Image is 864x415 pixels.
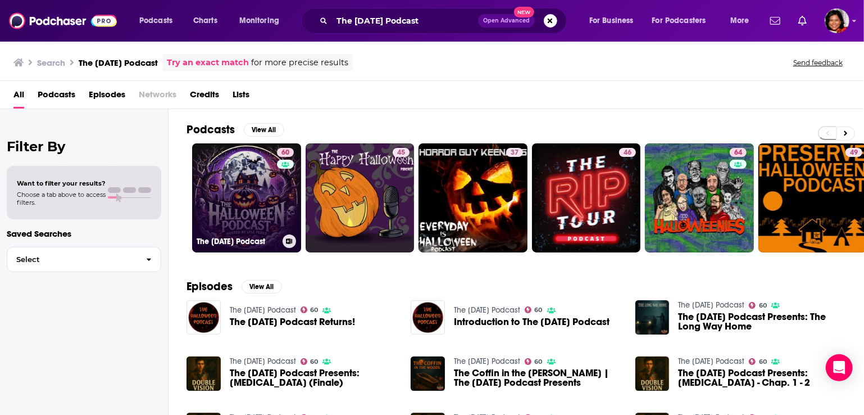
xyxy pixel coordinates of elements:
[619,148,636,157] a: 46
[749,302,767,309] a: 60
[139,85,176,109] span: Networks
[187,300,221,335] a: The Halloween Podcast Returns!
[192,143,301,252] a: 60The [DATE] Podcast
[749,358,767,365] a: 60
[230,368,398,387] span: The [DATE] Podcast Presents: [MEDICAL_DATA] (Finale)
[535,359,543,364] span: 60
[635,300,670,335] img: The Halloween Podcast Presents: The Long Way Home
[230,368,398,387] a: The Halloween Podcast Presents: Double Vision (Finale)
[419,143,528,252] a: 37
[310,308,318,313] span: 60
[7,256,137,263] span: Select
[678,368,846,387] a: The Halloween Podcast Presents: Double Vision - Chap. 1 - 2
[190,85,219,109] a: Credits
[411,300,445,335] img: Introduction to The Halloween Podcast
[187,279,282,294] a: EpisodesView All
[7,247,161,272] button: Select
[301,306,319,313] a: 60
[652,13,706,29] span: For Podcasters
[312,8,577,34] div: Search podcasts, credits, & more...
[483,18,530,24] span: Open Advanced
[624,147,631,159] span: 46
[187,123,284,137] a: PodcastsView All
[197,237,278,246] h3: The [DATE] Podcast
[794,11,811,30] a: Show notifications dropdown
[332,12,478,30] input: Search podcasts, credits, & more...
[230,357,296,366] a: The Halloween Podcast
[231,12,294,30] button: open menu
[525,306,543,313] a: 60
[9,10,117,31] img: Podchaser - Follow, Share and Rate Podcasts
[722,12,763,30] button: open menu
[187,123,235,137] h2: Podcasts
[635,357,670,391] img: The Halloween Podcast Presents: Double Vision - Chap. 1 - 2
[478,14,535,28] button: Open AdvancedNew
[230,317,355,327] span: The [DATE] Podcast Returns!
[678,368,846,387] span: The [DATE] Podcast Presents: [MEDICAL_DATA] - Chap. 1 - 2
[678,300,744,310] a: The Halloween Podcast
[826,354,853,381] div: Open Intercom Messenger
[825,8,849,33] button: Show profile menu
[514,7,534,17] span: New
[186,12,224,30] a: Charts
[730,148,747,157] a: 64
[397,147,405,159] span: 45
[187,357,221,391] img: The Halloween Podcast Presents: Double Vision (Finale)
[825,8,849,33] span: Logged in as terelynbc
[310,359,318,364] span: 60
[535,308,543,313] span: 60
[38,85,75,109] a: Podcasts
[454,317,610,327] a: Introduction to The Halloween Podcast
[645,12,722,30] button: open menu
[678,312,846,331] a: The Halloween Podcast Presents: The Long Way Home
[7,228,161,239] p: Saved Searches
[845,148,862,157] a: 49
[825,8,849,33] img: User Profile
[730,13,749,29] span: More
[139,13,172,29] span: Podcasts
[13,85,24,109] a: All
[411,357,445,391] img: The Coffin in the Woods | The Halloween Podcast Presents
[167,56,249,69] a: Try an exact match
[244,123,284,137] button: View All
[454,357,520,366] a: The Halloween Podcast
[17,179,106,187] span: Want to filter your results?
[242,280,282,294] button: View All
[525,358,543,365] a: 60
[766,11,785,30] a: Show notifications dropdown
[187,279,233,294] h2: Episodes
[759,303,767,308] span: 60
[131,12,187,30] button: open menu
[301,358,319,365] a: 60
[193,13,217,29] span: Charts
[759,359,767,364] span: 60
[678,357,744,366] a: The Halloween Podcast
[17,191,106,206] span: Choose a tab above to access filters.
[89,85,125,109] a: Episodes
[645,143,754,252] a: 64
[239,13,279,29] span: Monitoring
[454,368,622,387] span: The Coffin in the [PERSON_NAME] | The [DATE] Podcast Presents
[230,317,355,327] a: The Halloween Podcast Returns!
[79,57,158,68] h3: The [DATE] Podcast
[37,57,65,68] h3: Search
[393,148,410,157] a: 45
[790,58,846,67] button: Send feedback
[734,147,742,159] span: 64
[454,368,622,387] a: The Coffin in the Woods | The Halloween Podcast Presents
[281,147,289,159] span: 60
[532,143,641,252] a: 46
[233,85,249,109] a: Lists
[7,138,161,155] h2: Filter By
[581,12,648,30] button: open menu
[277,148,294,157] a: 60
[506,148,523,157] a: 37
